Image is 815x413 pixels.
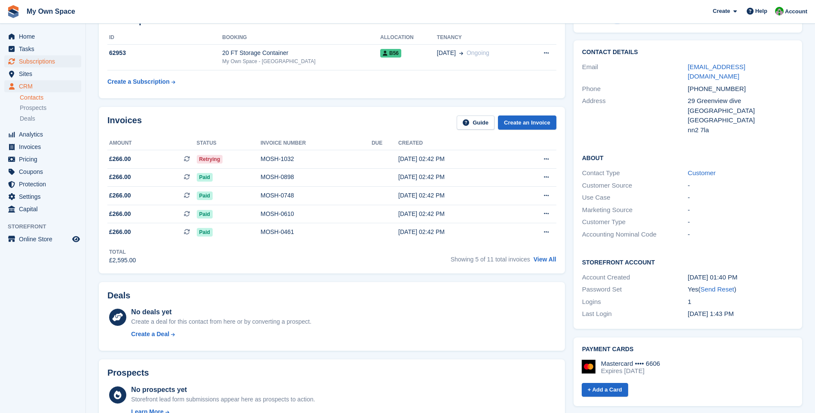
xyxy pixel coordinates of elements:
th: Status [197,137,261,150]
span: [DATE] [437,49,456,58]
th: Due [372,137,398,150]
a: Create a Deal [131,330,311,339]
div: [DATE] 02:42 PM [398,228,512,237]
div: MOSH-0610 [260,210,371,219]
div: Customer Type [582,217,688,227]
div: Accounting Nominal Code [582,230,688,240]
div: Logins [582,297,688,307]
span: Subscriptions [19,55,70,67]
th: Tenancy [437,31,526,45]
a: Prospects [20,103,81,112]
div: No prospects yet [131,385,315,395]
span: £266.00 [109,191,131,200]
span: B56 [380,49,401,58]
span: Create [713,7,730,15]
a: menu [4,30,81,43]
th: Booking [222,31,380,45]
div: Total [109,248,136,256]
div: MOSH-0748 [260,191,371,200]
span: Help [755,7,767,15]
span: Paid [197,191,213,200]
div: 20 FT Storage Container [222,49,380,58]
span: Deals [20,115,35,123]
span: Storefront [8,222,85,231]
div: Create a Deal [131,330,169,339]
div: 1 [688,297,794,307]
a: menu [4,153,81,165]
div: - [688,181,794,191]
a: menu [4,203,81,215]
a: Create an Invoice [498,115,556,130]
div: Use Case [582,193,688,203]
div: - [688,217,794,227]
a: Send Reset [700,285,734,293]
span: Coupons [19,166,70,178]
div: MOSH-1032 [260,155,371,164]
div: MOSH-0898 [260,173,371,182]
a: menu [4,55,81,67]
div: Email [582,62,688,82]
th: ID [107,31,222,45]
a: menu [4,178,81,190]
div: 29 Greenview dive [688,96,794,106]
th: Amount [107,137,197,150]
span: £266.00 [109,228,131,237]
h2: About [582,153,794,162]
span: Paid [197,173,213,182]
span: Retrying [197,155,223,164]
span: Analytics [19,128,70,140]
div: Password Set [582,285,688,295]
span: Ongoing [467,49,489,56]
span: Paid [197,228,213,237]
div: Storefront lead form submissions appear here as prospects to action. [131,395,315,404]
a: + Add a Card [582,383,628,397]
a: menu [4,141,81,153]
span: Settings [19,191,70,203]
div: [GEOGRAPHIC_DATA] [688,106,794,116]
span: Account [785,7,807,16]
a: menu [4,166,81,178]
div: Yes [688,285,794,295]
span: Invoices [19,141,70,153]
a: menu [4,191,81,203]
span: Showing 5 of 11 total invoices [451,256,530,263]
img: Paula Harris [775,7,784,15]
div: - [688,193,794,203]
span: £266.00 [109,155,131,164]
h2: Storefront Account [582,258,794,266]
div: [DATE] 02:42 PM [398,155,512,164]
a: Preview store [71,234,81,244]
div: [DATE] 02:42 PM [398,173,512,182]
span: Paid [197,210,213,219]
h2: Contact Details [582,49,794,56]
div: [PHONE_NUMBER] [688,84,794,94]
a: menu [4,128,81,140]
time: 2024-11-25 13:43:21 UTC [688,310,734,317]
th: Invoice number [260,137,371,150]
a: menu [4,43,81,55]
div: nn2 7la [688,125,794,135]
div: £2,595.00 [109,256,136,265]
a: My Own Space [23,4,79,18]
a: Guide [457,115,494,130]
div: Create a Subscription [107,77,170,86]
div: - [688,205,794,215]
h2: Prospects [107,368,149,378]
div: 62953 [107,49,222,58]
div: No deals yet [131,307,311,317]
div: Account Created [582,273,688,282]
span: £266.00 [109,210,131,219]
span: CRM [19,80,70,92]
span: Tasks [19,43,70,55]
span: £266.00 [109,173,131,182]
img: stora-icon-8386f47178a22dfd0bd8f6a31ec36ba5ce8667c1dd55bd0f319d3a0aa187defe.svg [7,5,20,18]
a: Create a Subscription [107,74,175,90]
a: menu [4,233,81,245]
div: Phone [582,84,688,94]
div: Create a deal for this contact from here or by converting a prospect. [131,317,311,326]
h2: Deals [107,291,130,301]
th: Created [398,137,512,150]
a: Deals [20,114,81,123]
h2: Invoices [107,115,142,130]
a: [EMAIL_ADDRESS][DOMAIN_NAME] [688,63,745,80]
